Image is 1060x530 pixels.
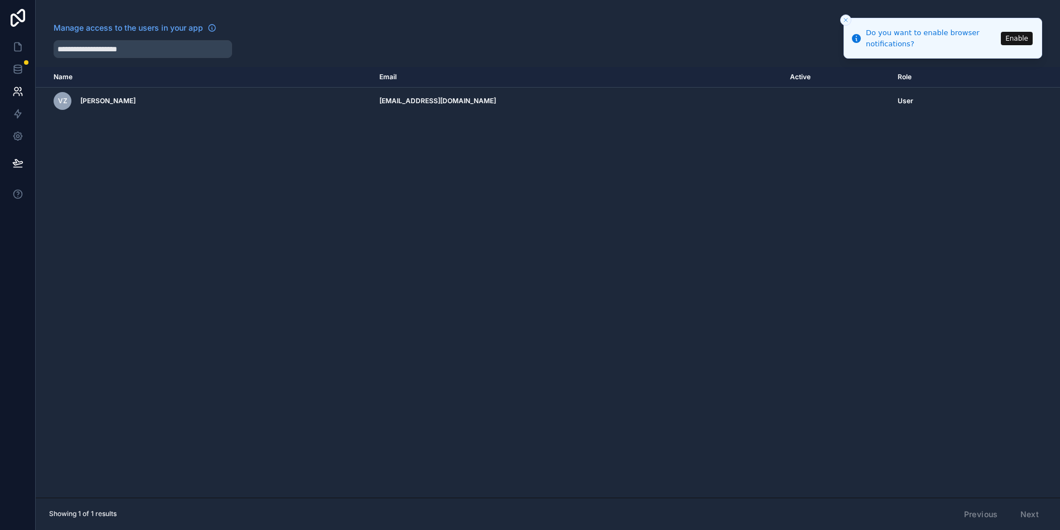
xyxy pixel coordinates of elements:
[80,97,136,105] span: [PERSON_NAME]
[373,67,783,88] th: Email
[36,67,1060,498] div: scrollable content
[54,22,216,33] a: Manage access to the users in your app
[891,67,982,88] th: Role
[783,67,891,88] th: Active
[54,22,203,33] span: Manage access to the users in your app
[840,15,851,26] button: Close toast
[898,97,913,105] span: User
[49,509,117,518] span: Showing 1 of 1 results
[36,67,373,88] th: Name
[866,27,998,49] div: Do you want to enable browser notifications?
[373,88,783,115] td: [EMAIL_ADDRESS][DOMAIN_NAME]
[58,97,68,105] span: VZ
[1001,32,1033,45] button: Enable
